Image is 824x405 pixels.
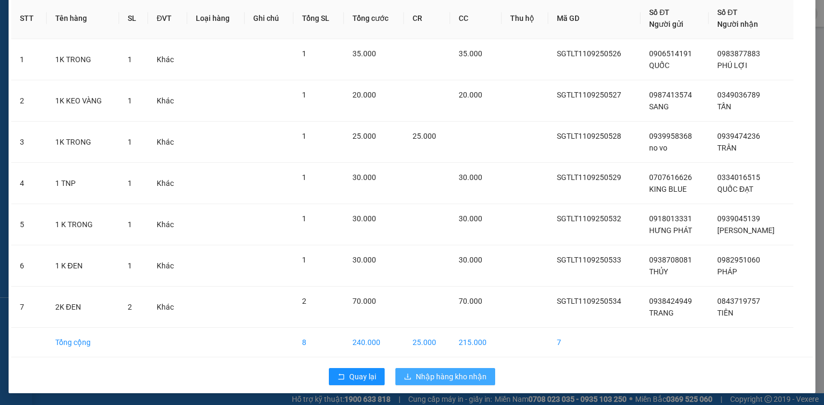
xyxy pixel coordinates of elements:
span: SGTLT1109250529 [557,173,621,182]
span: 25.000 [352,132,376,140]
span: 0918013331 [649,214,692,223]
td: Khác [148,80,187,122]
span: QUỐC ĐẠT [717,185,753,193]
span: 1 [128,138,132,146]
span: PHÚ LỢI [717,61,747,70]
span: 35.000 [459,49,482,58]
span: no vo [649,144,667,152]
td: 7 [11,287,47,328]
span: 0938708081 [649,256,692,264]
span: [PERSON_NAME] [717,226,775,235]
span: QUỐC [649,61,669,70]
span: 1 [302,173,306,182]
span: SGTLT1109250532 [557,214,621,223]
span: 35.000 [352,49,376,58]
button: rollbackQuay lại [329,368,385,385]
td: 215.000 [450,328,501,357]
span: HƯNG PHÁT [649,226,692,235]
span: 30.000 [352,173,376,182]
td: 1 K ĐEN [47,245,119,287]
span: SGTLT1109250533 [557,256,621,264]
li: VP Bến xe [GEOGRAPHIC_DATA] [74,46,143,81]
span: 0334016515 [717,173,760,182]
span: 0707616626 [649,173,692,182]
span: 0843719757 [717,297,760,305]
td: 1K TRONG [47,122,119,163]
td: Khác [148,122,187,163]
span: 1 [302,256,306,264]
span: 30.000 [459,256,482,264]
td: Khác [148,245,187,287]
td: Khác [148,39,187,80]
td: 2 [11,80,47,122]
td: 1 K TRONG [47,204,119,245]
span: 0939958368 [649,132,692,140]
span: 1 [302,91,306,99]
span: TẤN [717,102,731,111]
td: 1 TNP [47,163,119,204]
span: 1 [128,96,132,105]
span: TRÂN [717,144,737,152]
span: 0938424949 [649,297,692,305]
span: TRANG [649,309,674,317]
span: 2 [302,297,306,305]
td: 1K TRONG [47,39,119,80]
span: 1 [302,214,306,223]
span: SGTLT1109250534 [557,297,621,305]
span: 0349036789 [717,91,760,99]
span: 1 [302,49,306,58]
span: download [404,373,411,381]
span: SGTLT1109250526 [557,49,621,58]
li: VP [GEOGRAPHIC_DATA] [5,46,74,81]
span: 2 [128,303,132,311]
span: 20.000 [459,91,482,99]
td: 1 [11,39,47,80]
td: 8 [293,328,344,357]
span: 0939474236 [717,132,760,140]
span: 0906514191 [649,49,692,58]
span: 0987413574 [649,91,692,99]
span: SGTLT1109250527 [557,91,621,99]
td: Tổng cộng [47,328,119,357]
td: 6 [11,245,47,287]
span: Người gửi [649,20,683,28]
td: Khác [148,204,187,245]
td: 2K ĐEN [47,287,119,328]
td: 4 [11,163,47,204]
span: 1 [128,220,132,229]
span: 30.000 [352,256,376,264]
span: Số ĐT [649,8,669,17]
span: KING BLUE [649,185,687,193]
span: Nhập hàng kho nhận [416,371,487,382]
span: 1 [128,261,132,270]
td: 3 [11,122,47,163]
span: 25.000 [413,132,436,140]
td: Khác [148,163,187,204]
td: Khác [148,287,187,328]
td: 240.000 [344,328,404,357]
span: rollback [337,373,345,381]
span: Số ĐT [717,8,738,17]
span: 0982951060 [717,256,760,264]
span: 70.000 [459,297,482,305]
td: 25.000 [404,328,450,357]
span: 30.000 [352,214,376,223]
span: SGTLT1109250528 [557,132,621,140]
span: 1 [128,55,132,64]
td: 7 [548,328,641,357]
span: 30.000 [459,173,482,182]
span: 70.000 [352,297,376,305]
span: Quay lại [349,371,376,382]
button: downloadNhập hàng kho nhận [395,368,495,385]
span: 1 [128,179,132,187]
span: 0983877883 [717,49,760,58]
span: 0939045139 [717,214,760,223]
span: 1 [302,132,306,140]
li: Tân Lập Thành [5,5,156,26]
td: 5 [11,204,47,245]
span: PHÁP [717,267,737,276]
span: THỦY [649,267,668,276]
span: SANG [649,102,669,111]
span: 30.000 [459,214,482,223]
span: TIÊN [717,309,733,317]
